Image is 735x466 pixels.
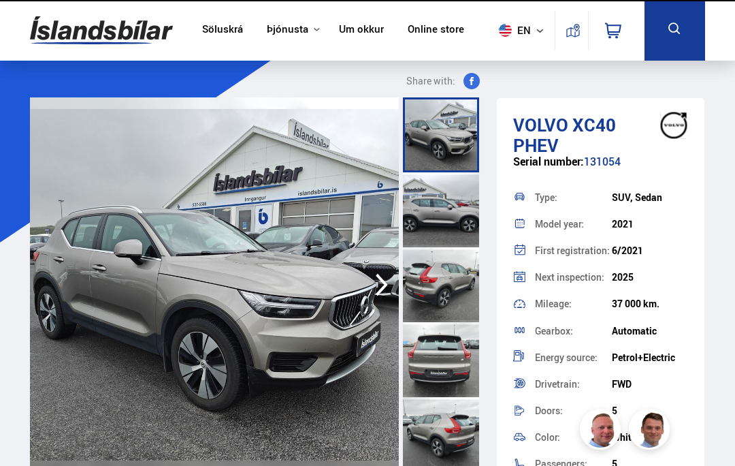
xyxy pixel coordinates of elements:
div: 131054 [513,155,689,182]
div: 5 [612,405,689,416]
div: Model year: [535,219,612,229]
div: Gearbox: [535,326,612,336]
span: Share with: [406,73,455,89]
span: Serial number: [513,154,584,169]
div: FWD [612,379,689,390]
img: svg+xml;base64,PHN2ZyB4bWxucz0iaHR0cDovL3d3dy53My5vcmcvMjAwMC9zdmciIHdpZHRoPSI1MTIiIGhlaWdodD0iNT... [499,24,512,37]
div: First registration: [535,246,612,255]
div: Drivetrain: [535,379,612,389]
div: Automatic [612,326,689,337]
button: Þjónusta [267,23,308,36]
a: Söluskrá [202,23,243,37]
div: Doors: [535,406,612,416]
div: 6/2021 [612,245,689,256]
span: XC40 PHEV [513,112,616,157]
div: 37 000 km. [612,298,689,309]
button: Share with: [393,73,485,89]
img: G0Ugv5HjCgRt.svg [30,8,173,52]
img: brand logo [653,108,694,142]
div: 2025 [612,272,689,283]
div: 2021 [612,219,689,230]
div: Color: [535,433,612,442]
div: Petrol+Electric [612,352,689,363]
img: siFngHWaQ9KaOqBr.png [582,411,623,452]
div: SUV, Sedan [612,192,689,203]
span: en [493,24,527,37]
div: Energy source: [535,353,612,362]
a: Um okkur [339,23,384,37]
span: Volvo [513,112,568,137]
div: Mileage: [535,299,612,309]
div: Next inspection: [535,273,612,282]
img: FbJEzSuNWCJXmdc-.webp [631,411,672,452]
a: Online store [408,23,464,37]
button: en [493,10,555,50]
div: Type: [535,193,612,202]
